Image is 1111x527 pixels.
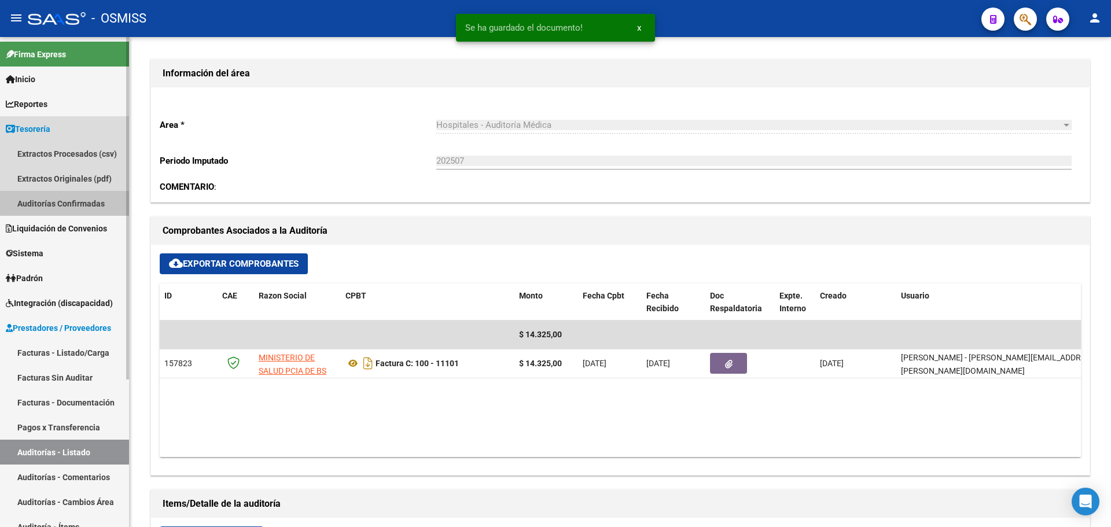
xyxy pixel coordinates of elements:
[163,495,1078,513] h1: Items/Detalle de la auditoría
[6,98,47,110] span: Reportes
[583,359,606,368] span: [DATE]
[465,22,583,34] span: Se ha guardado el documento!
[360,354,376,373] i: Descargar documento
[164,291,172,300] span: ID
[9,11,23,25] mat-icon: menu
[345,291,366,300] span: CPBT
[646,359,670,368] span: [DATE]
[637,23,641,33] span: x
[820,359,844,368] span: [DATE]
[259,353,326,389] span: MINISTERIO DE SALUD PCIA DE BS AS
[163,64,1078,83] h1: Información del área
[259,291,307,300] span: Razon Social
[6,73,35,86] span: Inicio
[163,222,1078,240] h1: Comprobantes Asociados a la Auditoría
[160,154,436,167] p: Periodo Imputado
[779,291,806,314] span: Expte. Interno
[160,253,308,274] button: Exportar Comprobantes
[6,322,111,334] span: Prestadores / Proveedores
[710,291,762,314] span: Doc Respaldatoria
[642,283,705,322] datatable-header-cell: Fecha Recibido
[1072,488,1099,515] div: Open Intercom Messenger
[519,291,543,300] span: Monto
[705,283,775,322] datatable-header-cell: Doc Respaldatoria
[164,359,192,368] span: 157823
[519,359,562,368] strong: $ 14.325,00
[6,123,50,135] span: Tesorería
[815,283,896,322] datatable-header-cell: Creado
[583,291,624,300] span: Fecha Cpbt
[6,297,113,309] span: Integración (discapacidad)
[91,6,146,31] span: - OSMISS
[160,182,216,192] span: :
[6,272,43,285] span: Padrón
[160,283,218,322] datatable-header-cell: ID
[820,291,847,300] span: Creado
[6,222,107,235] span: Liquidación de Convenios
[222,291,237,300] span: CAE
[519,330,562,339] span: $ 14.325,00
[901,291,929,300] span: Usuario
[160,182,214,192] strong: COMENTARIO
[901,353,1097,375] span: [PERSON_NAME] - [PERSON_NAME][EMAIL_ADDRESS][PERSON_NAME][DOMAIN_NAME]
[160,119,436,131] p: Area *
[436,120,551,130] span: Hospitales - Auditoría Médica
[169,256,183,270] mat-icon: cloud_download
[376,359,459,368] strong: Factura C: 100 - 11101
[1088,11,1102,25] mat-icon: person
[628,17,650,38] button: x
[646,291,679,314] span: Fecha Recibido
[514,283,578,322] datatable-header-cell: Monto
[341,283,514,322] datatable-header-cell: CPBT
[6,48,66,61] span: Firma Express
[254,283,341,322] datatable-header-cell: Razon Social
[578,283,642,322] datatable-header-cell: Fecha Cpbt
[218,283,254,322] datatable-header-cell: CAE
[169,259,299,269] span: Exportar Comprobantes
[775,283,815,322] datatable-header-cell: Expte. Interno
[6,247,43,260] span: Sistema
